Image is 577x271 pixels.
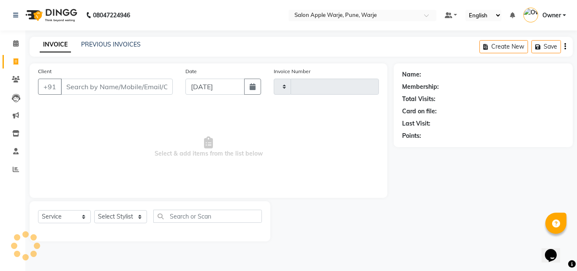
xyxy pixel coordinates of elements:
div: Card on file: [402,107,437,116]
div: Name: [402,70,421,79]
label: Invoice Number [274,68,310,75]
input: Search by Name/Mobile/Email/Code [61,79,173,95]
a: PREVIOUS INVOICES [81,41,141,48]
input: Search or Scan [153,210,262,223]
a: INVOICE [40,37,71,52]
img: Owner [523,8,538,22]
span: Owner [542,11,561,20]
button: +91 [38,79,62,95]
div: Total Visits: [402,95,435,104]
button: Create New [479,40,528,53]
div: Last Visit: [402,119,430,128]
div: Membership: [402,82,439,91]
b: 08047224946 [93,3,130,27]
img: logo [22,3,79,27]
label: Client [38,68,52,75]
div: Points: [402,131,421,140]
button: Save [531,40,561,53]
span: Select & add items from the list below [38,105,379,189]
label: Date [185,68,197,75]
iframe: chat widget [542,237,569,263]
